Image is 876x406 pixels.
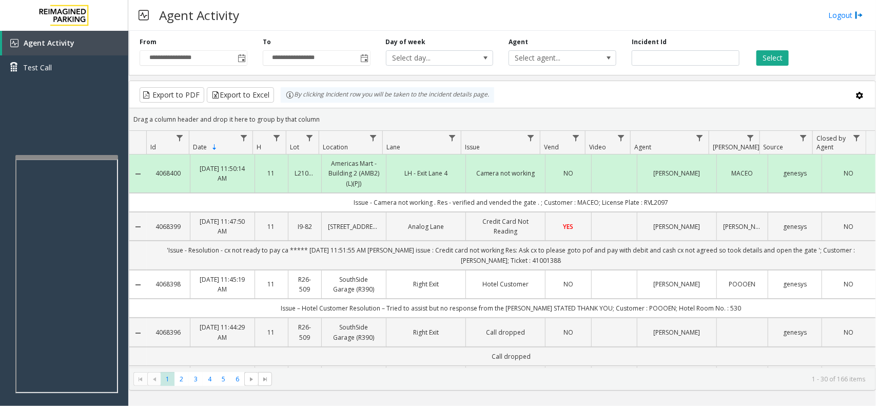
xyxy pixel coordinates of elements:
[281,87,494,103] div: By clicking Incident row you will be taken to the incident details page.
[290,143,299,151] span: Lot
[230,372,244,386] span: Page 6
[644,327,710,337] a: [PERSON_NAME]
[472,217,539,236] a: Credit Card Not Reading
[569,131,583,145] a: Vend Filter Menu
[563,222,574,231] span: YES
[193,143,207,151] span: Date
[257,143,262,151] span: H
[129,329,147,337] a: Collapse Details
[524,131,538,145] a: Issue Filter Menu
[295,222,315,231] a: I9-82
[589,143,606,151] span: Video
[552,222,585,231] a: YES
[552,327,585,337] a: NO
[472,327,539,337] a: Call dropped
[644,168,710,178] a: [PERSON_NAME]
[258,372,272,386] span: Go to the last page
[328,159,380,188] a: Americas Mart - Building 2 (AMB2) (L)(PJ)
[197,164,248,183] a: [DATE] 11:50:14 AM
[261,222,282,231] a: 11
[189,372,203,386] span: Page 3
[509,37,528,47] label: Agent
[150,143,156,151] span: Id
[303,131,317,145] a: Lot Filter Menu
[828,10,863,21] a: Logout
[210,143,219,151] span: Sortable
[295,168,315,178] a: L21036801
[261,327,282,337] a: 11
[197,275,248,294] a: [DATE] 11:45:19 AM
[828,279,869,289] a: NO
[197,217,248,236] a: [DATE] 11:47:50 AM
[129,131,875,368] div: Data table
[552,168,585,178] a: NO
[828,222,869,231] a: NO
[154,3,244,28] h3: Agent Activity
[23,62,52,73] span: Test Call
[359,51,370,65] span: Toggle popup
[563,328,573,337] span: NO
[244,372,258,386] span: Go to the next page
[261,375,269,383] span: Go to the last page
[693,131,707,145] a: Agent Filter Menu
[207,87,274,103] button: Export to Excel
[552,279,585,289] a: NO
[644,279,710,289] a: [PERSON_NAME]
[269,131,283,145] a: H Filter Menu
[217,372,230,386] span: Page 5
[844,280,853,288] span: NO
[774,168,815,178] a: genesys
[247,375,256,383] span: Go to the next page
[756,50,789,66] button: Select
[147,193,875,212] td: Issue - Camera not working . Res - verified and vended the gate . ; Customer : MACEO; License Pla...
[632,37,667,47] label: Incident Id
[465,143,480,151] span: Issue
[153,327,184,337] a: 4068396
[386,37,426,47] label: Day of week
[393,222,459,231] a: Analog Lane
[328,322,380,342] a: SouthSide Garage (R390)
[24,38,74,48] span: Agent Activity
[323,143,348,151] span: Location
[844,222,853,231] span: NO
[140,37,157,47] label: From
[10,39,18,47] img: 'icon'
[445,131,459,145] a: Lane Filter Menu
[147,347,875,366] td: Call dropped
[153,222,184,231] a: 4068399
[614,131,628,145] a: Video Filter Menu
[509,51,594,65] span: Select agent...
[140,87,204,103] button: Export to PDF
[278,375,865,383] kendo-pager-info: 1 - 30 of 166 items
[816,134,846,151] span: Closed by Agent
[328,275,380,294] a: SouthSide Garage (R390)
[796,131,810,145] a: Source Filter Menu
[295,275,315,294] a: R26-509
[129,281,147,289] a: Collapse Details
[393,168,459,178] a: LH - Exit Lane 4
[644,222,710,231] a: [PERSON_NAME]
[744,131,757,145] a: Parker Filter Menu
[723,222,762,231] a: [PERSON_NAME]
[774,279,815,289] a: genesys
[563,169,573,178] span: NO
[774,327,815,337] a: genesys
[153,168,184,178] a: 4068400
[295,322,315,342] a: R26-509
[472,168,539,178] a: Camera not working
[366,131,380,145] a: Location Filter Menu
[237,131,250,145] a: Date Filter Menu
[774,222,815,231] a: genesys
[147,241,875,269] td: 'Issue - Resolution - cx not ready to pay ca ***** [DATE] 11:51:55 AM [PERSON_NAME] issue : Credi...
[472,279,539,289] a: Hotel Customer
[393,279,459,289] a: Right Exit
[328,222,380,231] a: [STREET_ADDRESS]
[713,143,760,151] span: [PERSON_NAME]
[236,51,247,65] span: Toggle popup
[723,168,762,178] a: MACEO
[850,131,864,145] a: Closed by Agent Filter Menu
[174,372,188,386] span: Page 2
[723,279,762,289] a: POOOEN
[386,143,400,151] span: Lane
[153,279,184,289] a: 4068398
